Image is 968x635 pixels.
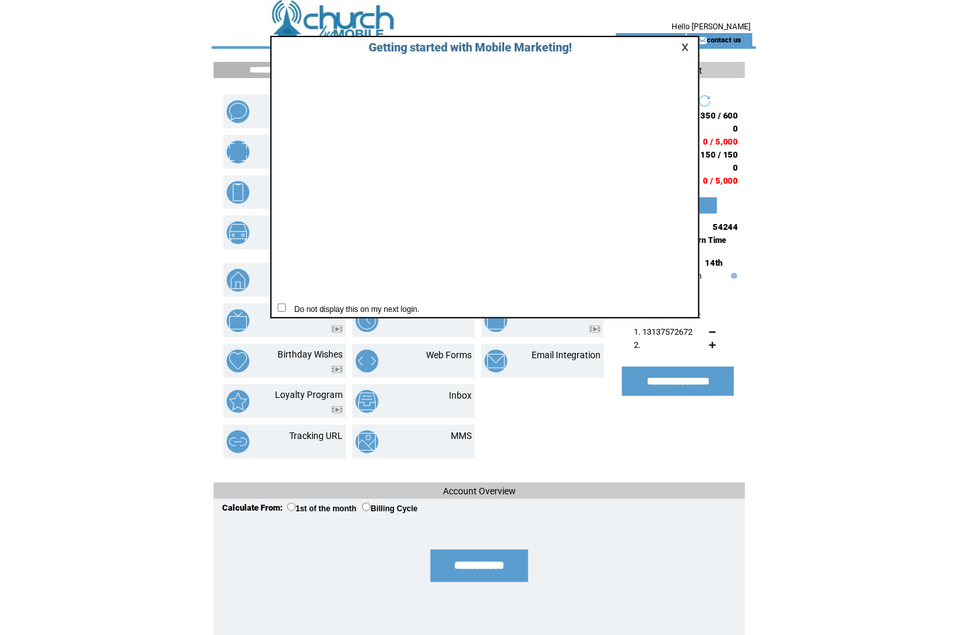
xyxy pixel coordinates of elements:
[356,350,378,373] img: web-forms.png
[703,137,739,147] span: 0 / 5,000
[672,22,751,31] span: Hello [PERSON_NAME]
[332,326,343,333] img: video.png
[287,504,356,513] label: 1st of the month
[679,236,726,245] span: Eastern Time
[227,309,249,332] img: text-to-screen.png
[275,389,343,400] a: Loyalty Program
[634,327,692,337] span: 1. 13137572672
[332,366,343,373] img: video.png
[733,163,739,173] span: 0
[449,390,472,401] a: Inbox
[362,503,371,511] input: Billing Cycle
[227,181,249,204] img: mobile-websites.png
[705,258,722,268] span: 14th
[227,100,249,123] img: text-blast.png
[356,430,378,453] img: mms.png
[332,406,343,414] img: video.png
[227,390,249,413] img: loyalty-program.png
[289,430,343,441] a: Tracking URL
[227,350,249,373] img: birthday-wishes.png
[733,124,739,134] span: 0
[698,35,707,46] img: contact_us_icon.gif
[287,503,296,511] input: 1st of the month
[636,35,646,46] img: account_icon.gif
[278,349,343,360] a: Birthday Wishes
[227,141,249,163] img: mobile-coupons.png
[634,340,640,350] span: 2.
[356,390,378,413] img: inbox.png
[356,40,572,54] span: Getting started with Mobile Marketing!
[227,430,249,453] img: tracking-url.png
[700,150,739,160] span: 150 / 150
[703,176,739,186] span: 0 / 5,000
[227,221,249,244] img: vehicle-listing.png
[288,305,420,314] span: Do not display this on my next login.
[451,430,472,441] a: MMS
[700,111,739,120] span: 350 / 600
[532,350,601,360] a: Email Integration
[590,326,601,333] img: video.png
[728,273,737,279] img: help.gif
[426,350,472,360] a: Web Forms
[485,309,507,332] img: text-to-win.png
[227,269,249,292] img: property-listing.png
[713,222,739,232] span: 54244
[356,309,378,332] img: scheduled-tasks.png
[222,503,283,513] span: Calculate From:
[485,350,507,373] img: email-integration.png
[443,486,516,496] span: Account Overview
[362,504,418,513] label: Billing Cycle
[707,35,742,44] a: contact us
